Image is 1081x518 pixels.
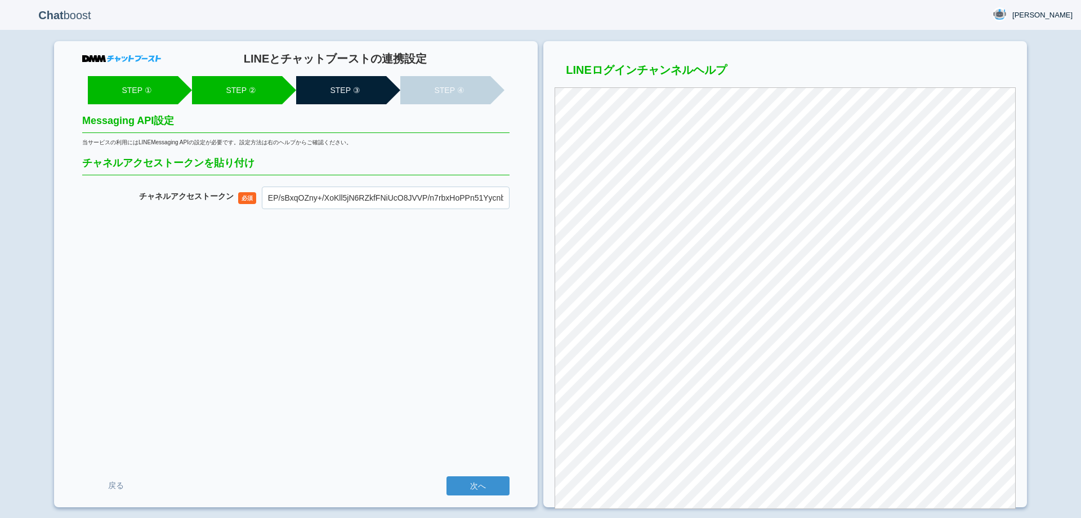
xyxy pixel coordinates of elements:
label: チャネル アクセストークン [139,192,234,201]
h1: LINEとチャットブーストの連携設定 [161,52,510,65]
img: DMMチャットブースト [82,55,161,62]
li: STEP ④ [400,76,490,104]
input: xxxxxx [262,187,510,209]
li: STEP ③ [296,76,386,104]
span: 必須 [238,192,256,204]
a: 戻る [82,475,150,496]
h2: チャネルアクセストークンを貼り付け [82,158,510,175]
h2: Messaging API設定 [82,116,510,133]
input: 次へ [446,476,510,495]
h3: LINEログインチャンネルヘルプ [555,64,1016,82]
b: Chat [38,9,63,21]
span: [PERSON_NAME] [1012,10,1073,21]
div: 当サービスの利用にはLINEMessaging APIの設定が必要です。設定方法は右のヘルプからご確認ください。 [82,139,510,147]
img: User Image [993,7,1007,21]
p: boost [8,1,121,29]
li: STEP ① [88,76,178,104]
li: STEP ② [192,76,282,104]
